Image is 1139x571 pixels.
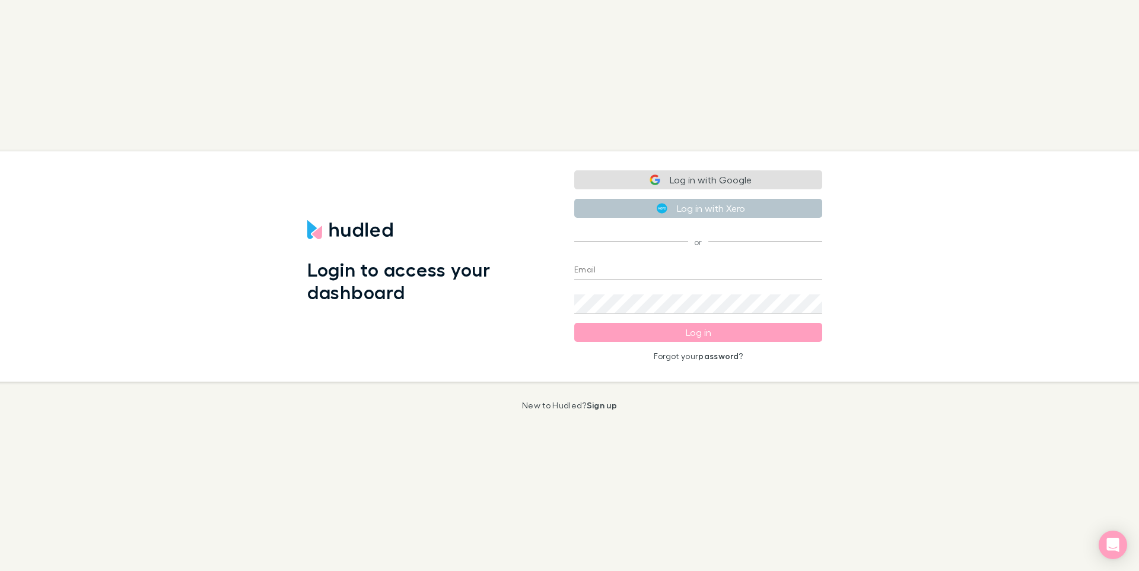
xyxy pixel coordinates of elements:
div: Open Intercom Messenger [1099,531,1127,559]
a: Sign up [587,400,617,410]
img: Google logo [650,175,660,185]
img: Xero's logo [657,203,667,214]
button: Log in with Google [574,170,822,189]
p: New to Hudled? [522,401,617,410]
h1: Login to access your dashboard [307,258,555,304]
span: or [574,242,822,242]
img: Hudled's Logo [307,220,393,239]
a: password [698,351,739,361]
p: Forgot your ? [574,351,822,361]
button: Log in [574,323,822,342]
button: Log in with Xero [574,199,822,218]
